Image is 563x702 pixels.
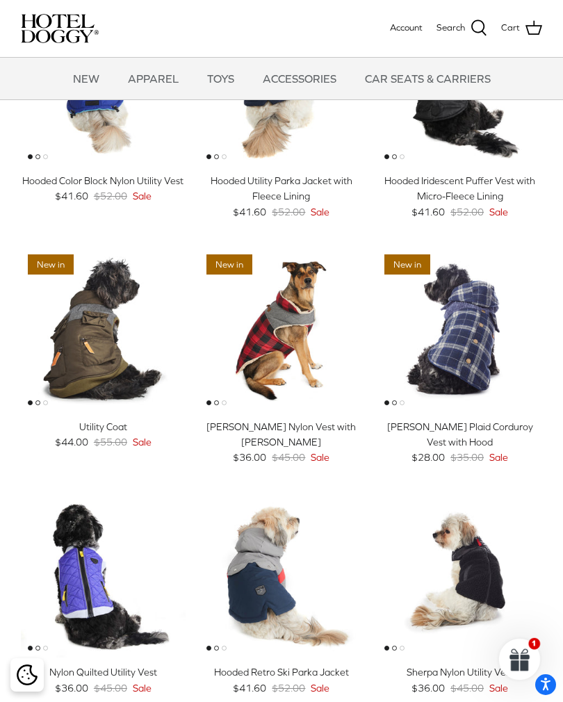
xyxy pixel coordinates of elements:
[199,664,364,680] div: Hooded Retro Ski Parka Jacket
[55,680,88,696] span: $36.00
[94,188,127,204] span: $52.00
[501,19,542,38] a: Cart
[21,664,186,680] div: Nylon Quilted Utility Vest
[272,680,305,696] span: $52.00
[489,204,508,220] span: Sale
[199,493,364,658] a: Hooded Retro Ski Parka Jacket
[133,188,152,204] span: Sale
[21,14,99,43] img: hoteldoggycom
[21,173,186,188] div: Hooded Color Block Nylon Utility Vest
[21,419,186,450] a: Utility Coat $44.00 $55.00 Sale
[133,680,152,696] span: Sale
[436,19,487,38] a: Search
[377,419,542,450] div: [PERSON_NAME] Plaid Corduroy Vest with Hood
[377,173,542,220] a: Hooded Iridescent Puffer Vest with Micro-Fleece Lining $41.60 $52.00 Sale
[21,664,186,696] a: Nylon Quilted Utility Vest $36.00 $45.00 Sale
[390,22,423,33] span: Account
[489,680,508,696] span: Sale
[199,173,364,220] a: Hooded Utility Parka Jacket with Fleece Lining $41.60 $52.00 Sale
[94,680,127,696] span: $45.00
[199,419,364,466] a: [PERSON_NAME] Nylon Vest with [PERSON_NAME] $36.00 $45.00 Sale
[94,434,127,450] span: $55.00
[199,419,364,450] div: [PERSON_NAME] Nylon Vest with [PERSON_NAME]
[55,434,88,450] span: $44.00
[21,247,186,412] a: Utility Coat
[233,680,266,696] span: $41.60
[377,664,542,696] a: Sherpa Nylon Utility Vest $36.00 $45.00 Sale
[199,664,364,696] a: Hooded Retro Ski Parka Jacket $41.60 $52.00 Sale
[206,500,256,521] span: 20% off
[311,450,329,465] span: Sale
[21,493,186,658] a: Nylon Quilted Utility Vest
[10,658,44,692] div: Cookie policy
[60,58,112,99] a: NEW
[411,680,445,696] span: $36.00
[352,58,503,99] a: CAR SEATS & CARRIERS
[199,173,364,204] div: Hooded Utility Parka Jacket with Fleece Lining
[21,419,186,434] div: Utility Coat
[411,450,445,465] span: $28.00
[377,419,542,466] a: [PERSON_NAME] Plaid Corduroy Vest with Hood $28.00 $35.00 Sale
[206,254,252,275] span: New in
[133,434,152,450] span: Sale
[450,204,484,220] span: $52.00
[199,247,364,412] a: Melton Nylon Vest with Sherpa Lining
[377,493,542,658] a: Sherpa Nylon Utility Vest
[17,664,38,685] img: Cookie policy
[250,58,349,99] a: ACCESSORIES
[450,450,484,465] span: $35.00
[377,664,542,680] div: Sherpa Nylon Utility Vest
[436,21,465,35] span: Search
[411,204,445,220] span: $41.60
[21,173,186,204] a: Hooded Color Block Nylon Utility Vest $41.60 $52.00 Sale
[28,254,74,275] span: New in
[501,21,520,35] span: Cart
[195,58,247,99] a: TOYS
[28,500,77,521] span: 20% off
[115,58,191,99] a: APPAREL
[272,204,305,220] span: $52.00
[233,204,266,220] span: $41.60
[55,188,88,204] span: $41.60
[311,204,329,220] span: Sale
[384,254,430,275] span: New in
[377,173,542,204] div: Hooded Iridescent Puffer Vest with Micro-Fleece Lining
[272,450,305,465] span: $45.00
[390,21,423,35] a: Account
[311,680,329,696] span: Sale
[233,450,266,465] span: $36.00
[377,247,542,412] a: Melton Plaid Corduroy Vest with Hood
[489,450,508,465] span: Sale
[15,663,39,687] button: Cookie policy
[384,500,434,521] span: 20% off
[450,680,484,696] span: $45.00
